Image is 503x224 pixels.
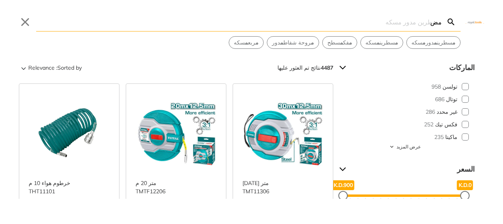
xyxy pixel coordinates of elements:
button: Sorted by:Relevance Sort [19,61,83,74]
span: 686 [435,95,444,104]
span: ماكيتا [445,133,457,141]
button: توتال 686 [333,93,475,106]
strong: م [452,39,455,46]
span: تولسن [442,83,457,91]
span: Relevance [28,61,55,74]
button: تولسن 958 [333,80,475,93]
div: نتائج تم العثور عليها [277,61,333,74]
strong: م [311,39,314,46]
span: عرض المزيد [397,143,421,150]
input: ابحث... [36,13,442,31]
button: عرض المزيد [333,143,475,150]
svg: Search [446,17,456,27]
span: السعر [349,163,475,176]
button: Select suggestion: مسطرين مسكه [361,37,403,48]
strong: م [434,39,437,46]
span: 252 [424,120,433,129]
span: 286 [426,108,435,116]
img: Close [465,20,484,24]
div: Suggestion: مسطرين مسكه [360,36,403,49]
button: Select suggestion: مروحة شفاط مدور [267,37,319,48]
span: سطرين دور سكه [411,39,455,47]
svg: Sort [19,63,28,72]
span: فكس تيك [435,120,457,129]
div: Suggestion: مربع مسكه [229,36,264,49]
strong: م [349,39,352,46]
span: الماركات [349,61,475,74]
span: روحة شفاط دور [272,39,314,47]
div: Suggestion: مسطرين مدور مسكه [406,36,461,49]
strong: 4487 [321,64,333,71]
span: سطرين سكه [365,39,398,47]
strong: م [245,39,248,46]
span: 958 [431,83,441,91]
div: Minimum Price [460,191,470,200]
strong: م [340,39,343,46]
span: فك سطح [327,39,352,47]
div: Maximum Price [338,191,348,200]
strong: م [422,39,426,46]
strong: م [395,39,398,46]
strong: م [255,39,259,46]
div: Suggestion: مفك مسطح [322,36,357,49]
button: Close [19,16,31,28]
span: 235 [434,133,444,141]
strong: م [280,39,283,46]
div: Suggestion: مروحة شفاط مدور [267,36,319,49]
strong: م [376,39,380,46]
button: ماكيتا 235 [333,131,475,143]
span: توتال [446,95,457,104]
span: ربع سكه [234,39,259,47]
button: Select suggestion: مسطرين مدور مسكه [407,37,460,48]
button: غير محدد 286 [333,106,475,118]
span: غير محدد [437,108,457,116]
button: Select suggestion: مربع مسكه [229,37,263,48]
button: Select suggestion: مفك مسطح [323,37,357,48]
button: فكس تيك 252 [333,118,475,131]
